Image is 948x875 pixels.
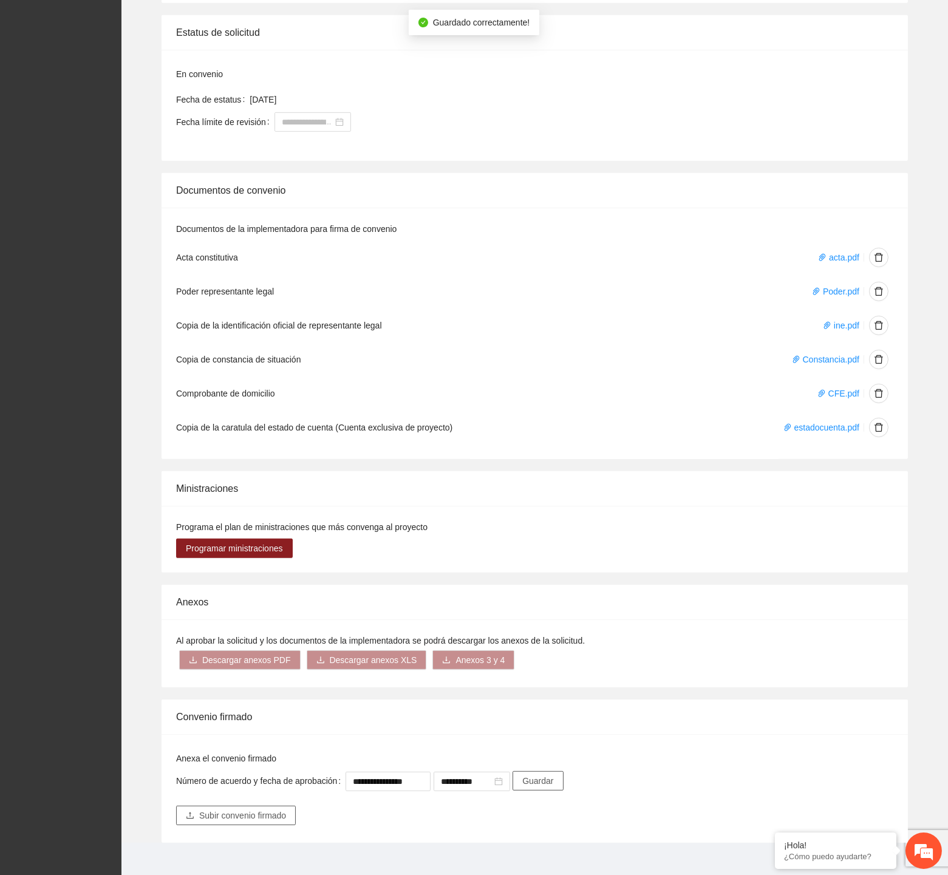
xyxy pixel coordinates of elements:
[869,316,888,335] button: delete
[869,418,888,437] button: delete
[6,332,231,374] textarea: Escriba su mensaje y pulse “Intro”
[176,308,893,342] li: Copia de la identificación oficial de representante legal
[176,471,893,506] div: Ministraciones
[176,811,296,820] span: uploadSubir convenio firmado
[176,700,893,734] div: Convenio firmado
[176,376,893,410] li: Comprobante de domicilio
[870,389,888,398] span: delete
[870,253,888,262] span: delete
[176,173,893,208] div: Documentos de convenio
[176,636,585,645] span: Al aprobar la solicitud y los documentos de la implementadora se podrá descargar los anexos de la...
[316,656,325,666] span: download
[870,287,888,296] span: delete
[176,90,250,109] label: Fecha de estatus
[817,389,859,398] a: paper-clip CFE.pdf
[307,650,427,670] button: downloadDescargar anexos XLS
[176,15,893,50] div: Estatus de solicitud
[869,384,888,403] button: delete
[870,321,888,330] span: delete
[176,771,346,791] label: Número de acuerdo y fecha de aprobación
[199,6,228,35] div: Minimizar ventana de chat en vivo
[418,18,428,27] span: check-circle
[513,771,563,791] button: Guardar
[869,282,888,301] button: delete
[189,656,197,666] span: download
[250,93,893,106] div: [DATE]
[812,287,859,296] a: paper-clip Poder.pdf
[870,355,888,364] span: delete
[179,650,301,670] button: downloadDescargar anexos PDF
[176,522,428,532] span: Programa el plan de ministraciones que más convenga al proyecto
[792,355,800,364] span: paper-clip
[869,350,888,369] button: delete
[442,656,451,666] span: download
[783,423,859,432] a: paper-clip estadocuenta.pdf
[176,222,397,236] label: Documentos de la implementadora para firma de convenio
[784,852,887,861] p: ¿Cómo puedo ayudarte?
[70,162,168,285] span: Estamos en línea.
[176,67,893,81] div: En convenio
[522,774,553,788] span: Guardar
[455,653,505,667] span: Anexos 3 y 4
[63,62,204,78] div: Chatee con nosotros ahora
[818,253,827,262] span: paper-clip
[176,240,893,274] li: Acta constitutiva
[176,806,296,825] button: uploadSubir convenio firmado
[817,389,826,398] span: paper-clip
[330,653,417,667] span: Descargar anexos XLS
[869,248,888,267] button: delete
[792,355,859,364] a: paper-clip Constancia.pdf
[176,112,275,132] label: Fecha límite de revisión
[186,542,283,555] span: Programar ministraciones
[870,423,888,432] span: delete
[784,840,887,850] div: ¡Hola!
[202,653,291,667] span: Descargar anexos PDF
[176,539,293,558] button: Programar ministraciones
[176,543,293,553] a: Programar ministraciones
[823,321,831,330] span: paper-clip
[176,274,893,308] li: Poder representante legal
[176,585,893,619] div: Anexos
[176,752,893,765] div: Anexa el convenio firmado
[199,809,286,822] span: Subir convenio firmado
[433,18,530,27] span: Guardado correctamente!
[176,410,893,444] li: Copia de la caratula del estado de cuenta (Cuenta exclusiva de proyecto)
[823,321,859,330] a: paper-clip ine.pdf
[783,423,792,432] span: paper-clip
[176,342,893,376] li: Copia de constancia de situación
[812,287,820,296] span: paper-clip
[432,650,514,670] button: downloadAnexos 3 y 4
[818,253,859,262] a: paper-clip acta.pdf
[186,811,194,821] span: upload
